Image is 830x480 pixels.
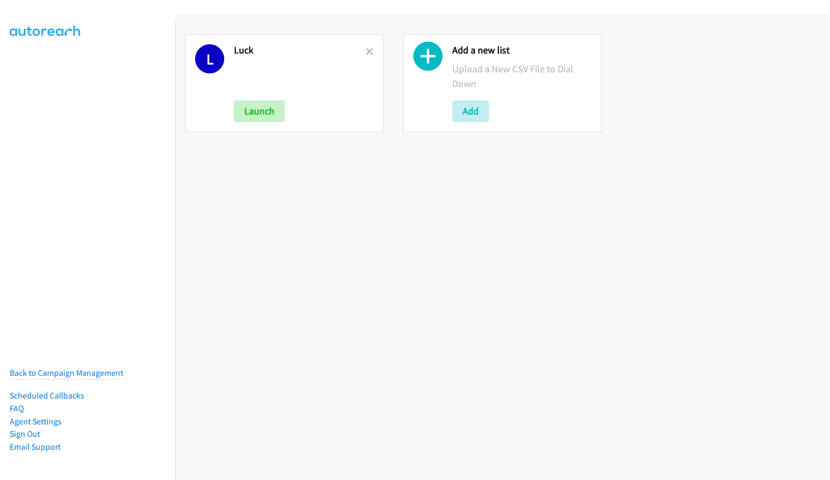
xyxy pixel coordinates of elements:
[10,368,123,378] a: Back to Campaign Management
[234,100,285,122] button: Launch
[452,62,592,91] p: Upload a New CSV File to Dial Down
[10,403,24,414] a: FAQ
[234,44,366,57] h2: Luck
[452,100,489,122] button: Add
[10,416,62,427] a: Agent Settings
[452,44,592,57] h2: Add a new list
[10,390,84,401] a: Scheduled Callbacks
[195,44,224,73] h1: L
[10,442,61,452] a: Email Support
[10,429,40,439] a: Sign Out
